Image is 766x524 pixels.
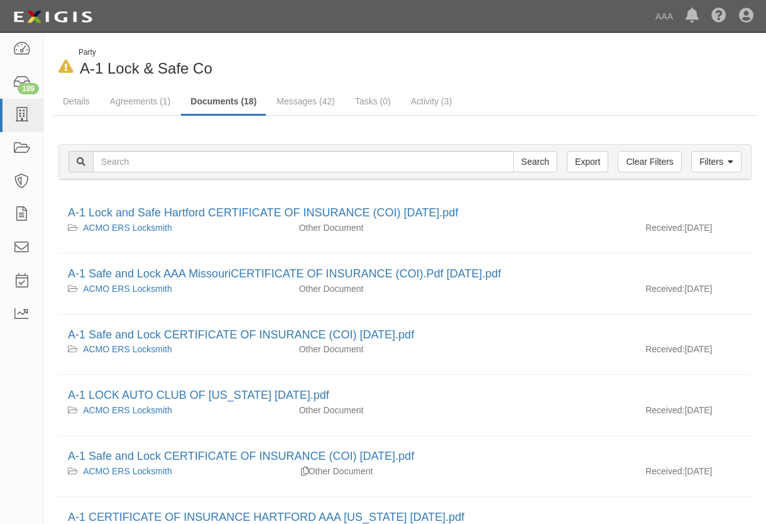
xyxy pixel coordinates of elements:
div: [DATE] [636,282,752,301]
div: A-1 LOCK AUTO CLUB OF MISSOURI AUG 25 2023.pdf [68,387,742,404]
a: AAA [649,4,679,29]
div: [DATE] [636,404,752,423]
div: Other Document [290,343,463,355]
a: Details [53,89,99,114]
div: [DATE] [636,465,752,484]
div: Other Document [290,221,463,234]
div: A-1 Safe and Lock CERTIFICATE OF INSURANCE (COI) May 1 2025.pdf [68,449,742,465]
a: Agreements (1) [101,89,180,114]
div: ACMO ERS Locksmith [68,282,280,295]
p: Received: [645,282,684,295]
a: Tasks (0) [346,89,400,114]
div: 189 [18,83,39,94]
div: A-1 Safe and Lock CERTIFICATE OF INSURANCE (COI) May 1 2025.pdf [68,327,742,343]
div: ACMO ERS Locksmith [68,221,280,234]
div: [DATE] [636,343,752,362]
div: Effective - Expiration [462,282,636,283]
a: A-1 CERTIFICATE OF INSURANCE HARTFORD AAA [US_STATE] [DATE].pdf [68,511,464,523]
img: logo-5460c22ac91f19d4615b14bd174203de0afe785f0fc80cf4dbbc73dc1793850b.png [9,6,96,28]
div: Other Document [290,282,463,295]
div: ACMO ERS Locksmith [68,343,280,355]
div: Party [79,47,212,58]
div: ACMO ERS Locksmith [68,465,280,477]
a: ACMO ERS Locksmith [83,284,172,294]
div: [DATE] [636,221,752,240]
span: A-1 Lock & Safe Co [80,60,212,77]
i: Help Center - Complianz [711,9,726,24]
p: Received: [645,465,684,477]
a: ACMO ERS Locksmith [83,223,172,233]
div: A-1 Lock and Safe Hartford CERTIFICATE OF INSURANCE (COI) Sept 15 2025.pdf [68,205,742,221]
div: A-1 Lock & Safe Co [53,47,396,79]
a: Documents (18) [181,89,266,116]
div: ACMO ERS Locksmith [68,404,280,416]
a: ACMO ERS Locksmith [83,405,172,415]
a: A-1 Safe and Lock CERTIFICATE OF INSURANCE (COI) [DATE].pdf [68,328,414,341]
div: Other Document [290,404,463,416]
a: A-1 LOCK AUTO CLUB OF [US_STATE] [DATE].pdf [68,389,329,401]
div: A-1 Safe and Lock AAA MissouriCERTIFICATE OF INSURANCE (COI).Pdf April 21 2025.pdf [68,266,742,282]
a: Export [567,151,608,172]
p: Received: [645,343,684,355]
input: Search [513,151,557,172]
a: ACMO ERS Locksmith [83,344,172,354]
a: A-1 Lock and Safe Hartford CERTIFICATE OF INSURANCE (COI) [DATE].pdf [68,206,458,219]
i: In Default since 09/23/2025 [58,60,74,74]
div: Other Document [290,465,463,477]
p: Received: [645,221,684,234]
a: Activity (3) [402,89,461,114]
div: Effective - Expiration [462,221,636,222]
a: Clear Filters [618,151,681,172]
a: Filters [691,151,741,172]
div: Duplicate [301,465,309,477]
p: Received: [645,404,684,416]
a: ACMO ERS Locksmith [83,466,172,476]
a: A-1 Safe and Lock CERTIFICATE OF INSURANCE (COI) [DATE].pdf [68,450,414,462]
a: Messages (42) [267,89,344,114]
input: Search [93,151,514,172]
a: A-1 Safe and Lock AAA MissouriCERTIFICATE OF INSURANCE (COI).Pdf [DATE].pdf [68,267,501,280]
